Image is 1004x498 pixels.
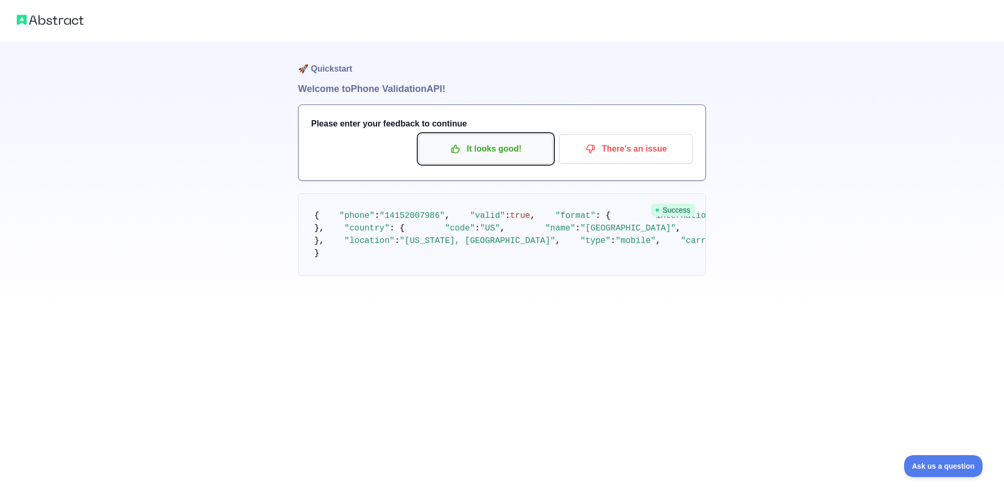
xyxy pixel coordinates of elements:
[395,236,400,246] span: :
[339,211,374,221] span: "phone"
[676,224,681,233] span: ,
[555,236,561,246] span: ,
[510,211,530,221] span: true
[651,211,726,221] span: "international"
[470,211,505,221] span: "valid"
[567,140,685,158] p: There's an issue
[611,236,616,246] span: :
[427,140,545,158] p: It looks good!
[545,224,576,233] span: "name"
[345,224,390,233] span: "country"
[314,211,977,258] code: }, }, }
[530,211,535,221] span: ,
[419,134,553,164] button: It looks good!
[580,236,611,246] span: "type"
[311,118,693,130] h3: Please enter your feedback to continue
[480,224,500,233] span: "US"
[314,211,320,221] span: {
[656,236,661,246] span: ,
[374,211,380,221] span: :
[345,236,395,246] span: "location"
[555,211,596,221] span: "format"
[505,211,510,221] span: :
[651,204,695,216] span: Success
[904,455,983,477] iframe: Toggle Customer Support
[559,134,693,164] button: There's an issue
[400,236,555,246] span: "[US_STATE], [GEOGRAPHIC_DATA]"
[298,82,706,96] h1: Welcome to Phone Validation API!
[575,224,580,233] span: :
[596,211,611,221] span: : {
[500,224,505,233] span: ,
[390,224,405,233] span: : {
[475,224,480,233] span: :
[445,224,475,233] span: "code"
[298,42,706,82] h1: 🚀 Quickstart
[17,13,84,27] img: Abstract logo
[580,224,676,233] span: "[GEOGRAPHIC_DATA]"
[380,211,445,221] span: "14152007986"
[681,236,726,246] span: "carrier"
[445,211,450,221] span: ,
[615,236,656,246] span: "mobile"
